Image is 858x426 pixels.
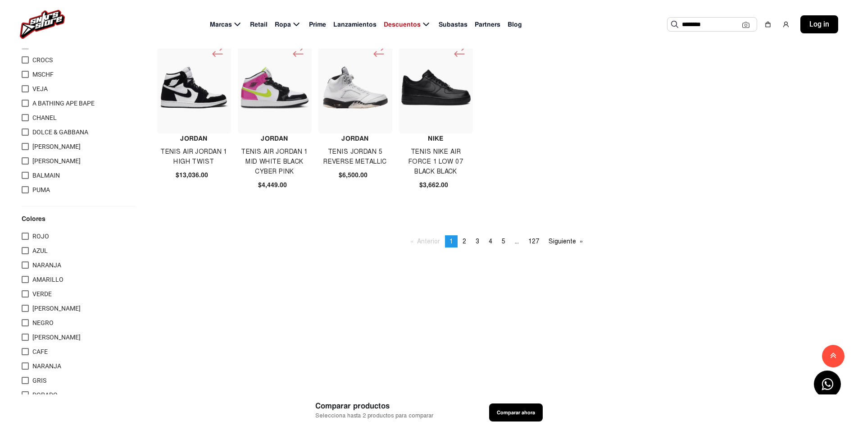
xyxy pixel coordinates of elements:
[238,147,311,177] h4: Tenis Air Jordan 1 Mid White Black Cyber Pink
[399,133,472,143] h4: Nike
[210,20,232,29] span: Marcas
[32,247,48,254] span: AZUL
[315,412,433,420] span: Selecciona hasta 2 productos para comparar
[176,170,208,180] span: $13,036.00
[22,214,136,224] p: Colores
[32,334,81,341] span: [PERSON_NAME]
[275,20,291,29] span: Ropa
[528,238,539,245] span: 127
[32,319,54,326] span: NEGRO
[157,147,231,167] h4: Tenis Air Jordan 1 High Twist
[32,391,58,399] span: DORADO
[399,147,472,177] h4: Tenis Nike Air Force 1 Low 07 Black Black
[508,20,522,29] span: Blog
[333,20,377,29] span: Lanzamientos
[309,20,326,29] span: Prime
[32,276,64,283] span: AMARILLO
[157,133,231,143] h4: Jordan
[32,157,81,165] span: [PERSON_NAME]
[32,348,48,355] span: CAFE
[32,290,52,298] span: VERDE
[321,53,390,122] img: TENIS JORDAN 5 REVERSE METALLIC
[384,20,421,29] span: Descuentos
[32,56,53,64] span: CROCS
[764,21,772,28] img: shopping
[406,235,588,247] ul: Pagination
[417,238,440,245] span: Anterior
[32,233,49,240] span: ROJO
[159,53,229,122] img: Tenis Air Jordan 1 High Twist
[32,114,57,121] span: CHANEL
[515,238,519,245] span: ...
[250,20,268,29] span: Retail
[32,305,81,312] span: [PERSON_NAME]
[544,235,587,247] a: Siguiente page
[809,19,829,30] span: Log in
[449,238,453,245] span: 1
[318,147,392,167] h4: TENIS JORDAN 5 REVERSE METALLIC
[20,10,65,39] img: logo
[32,186,50,193] span: PUMA
[339,170,368,180] span: $6,500.00
[32,143,81,150] span: [PERSON_NAME]
[258,180,287,190] span: $4,449.00
[476,238,479,245] span: 3
[32,172,60,179] span: BALMAIN
[32,362,61,370] span: NARANJA
[782,21,790,28] img: user
[419,180,448,190] span: $3,662.00
[489,238,492,245] span: 4
[742,21,749,28] img: Cámara
[502,238,505,245] span: 5
[240,66,309,109] img: Tenis Air Jordan 1 Mid White Black Cyber Pink
[32,261,61,269] span: NARANJA
[32,85,48,92] span: VEJA
[315,400,433,412] span: Comparar productos
[318,133,392,143] h4: Jordan
[671,21,678,28] img: Buscar
[32,377,46,384] span: GRIS
[32,100,95,107] span: A BATHING APE BAPE
[463,238,466,245] span: 2
[238,133,311,143] h4: Jordan
[401,53,471,122] img: Tenis Nike Air Force 1 Low 07 Black Black
[475,20,500,29] span: Partners
[32,71,54,78] span: MSCHF
[32,128,88,136] span: DOLCE & GABBANA
[489,403,543,421] button: Comparar ahora
[439,20,468,29] span: Subastas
